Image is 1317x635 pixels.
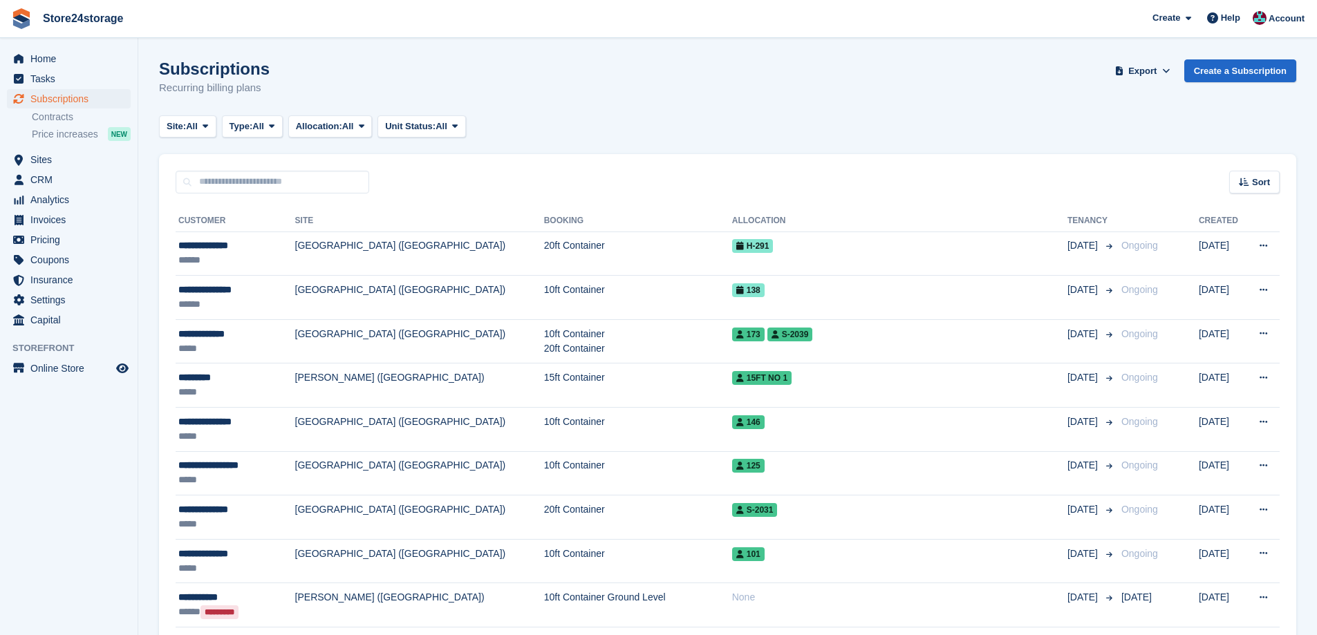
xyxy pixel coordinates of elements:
span: Online Store [30,359,113,378]
span: Ongoing [1121,328,1158,339]
span: Unit Status: [385,120,436,133]
td: 20ft Container [544,231,732,276]
td: [PERSON_NAME] ([GEOGRAPHIC_DATA]) [295,583,544,627]
span: Price increases [32,128,98,141]
span: Type: [230,120,253,133]
span: Export [1128,64,1157,78]
span: 138 [732,283,765,297]
a: menu [7,310,131,330]
a: menu [7,359,131,378]
td: [GEOGRAPHIC_DATA] ([GEOGRAPHIC_DATA]) [295,495,544,540]
a: Price increases NEW [32,126,131,142]
a: menu [7,150,131,169]
span: Storefront [12,341,138,355]
a: menu [7,290,131,310]
span: Tasks [30,69,113,88]
span: [DATE] [1067,238,1101,253]
h1: Subscriptions [159,59,270,78]
span: Pricing [30,230,113,249]
span: CRM [30,170,113,189]
td: [DATE] [1199,276,1246,320]
td: [DATE] [1199,495,1246,540]
td: [GEOGRAPHIC_DATA] ([GEOGRAPHIC_DATA]) [295,319,544,363]
a: menu [7,250,131,269]
span: All [252,120,264,133]
span: Ongoing [1121,284,1158,295]
span: Ongoing [1121,548,1158,559]
td: [GEOGRAPHIC_DATA] ([GEOGRAPHIC_DATA]) [295,276,544,320]
span: Analytics [30,190,113,209]
span: Sort [1252,176,1270,189]
a: menu [7,190,131,209]
span: Site: [167,120,186,133]
td: [GEOGRAPHIC_DATA] ([GEOGRAPHIC_DATA]) [295,539,544,583]
span: Home [30,49,113,68]
span: Allocation: [296,120,342,133]
td: [DATE] [1199,451,1246,495]
th: Allocation [732,210,1067,232]
img: George [1253,11,1267,25]
button: Unit Status: All [377,115,465,138]
span: [DATE] [1121,591,1152,603]
span: Sites [30,150,113,169]
span: All [436,120,447,133]
span: Insurance [30,270,113,290]
th: Customer [176,210,295,232]
td: [PERSON_NAME] ([GEOGRAPHIC_DATA]) [295,363,544,408]
a: Create a Subscription [1184,59,1296,82]
td: [DATE] [1199,231,1246,276]
span: Ongoing [1121,459,1158,471]
span: 146 [732,415,765,429]
span: 173 [732,328,765,341]
button: Allocation: All [288,115,373,138]
a: menu [7,170,131,189]
span: H-291 [732,239,774,253]
td: [GEOGRAPHIC_DATA] ([GEOGRAPHIC_DATA]) [295,408,544,452]
span: Ongoing [1121,504,1158,515]
a: menu [7,210,131,229]
span: [DATE] [1067,502,1101,517]
th: Created [1199,210,1246,232]
span: Account [1269,12,1305,26]
button: Export [1112,59,1173,82]
a: menu [7,270,131,290]
td: 15ft Container [544,363,732,408]
a: menu [7,89,131,108]
a: menu [7,49,131,68]
td: 10ft Container [544,451,732,495]
button: Site: All [159,115,216,138]
span: Invoices [30,210,113,229]
a: Contracts [32,111,131,124]
a: menu [7,69,131,88]
td: 10ft Container [544,408,732,452]
span: 15FT No 1 [732,371,792,385]
td: [GEOGRAPHIC_DATA] ([GEOGRAPHIC_DATA]) [295,231,544,276]
p: Recurring billing plans [159,80,270,96]
td: [DATE] [1199,583,1246,627]
span: [DATE] [1067,547,1101,561]
th: Booking [544,210,732,232]
span: [DATE] [1067,283,1101,297]
span: Capital [30,310,113,330]
button: Type: All [222,115,283,138]
span: Ongoing [1121,240,1158,251]
span: 101 [732,547,765,561]
td: 10ft Container [544,539,732,583]
span: S-2031 [732,503,778,517]
a: Store24storage [37,7,129,30]
a: menu [7,230,131,249]
td: [DATE] [1199,539,1246,583]
th: Site [295,210,544,232]
td: 10ft Container [544,276,732,320]
span: Settings [30,290,113,310]
span: All [342,120,354,133]
span: [DATE] [1067,415,1101,429]
div: None [732,590,1067,605]
td: [DATE] [1199,363,1246,408]
td: 10ft Container Ground Level [544,583,732,627]
span: 125 [732,459,765,473]
td: 20ft Container [544,495,732,540]
a: Preview store [114,360,131,377]
span: [DATE] [1067,370,1101,385]
td: [GEOGRAPHIC_DATA] ([GEOGRAPHIC_DATA]) [295,451,544,495]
